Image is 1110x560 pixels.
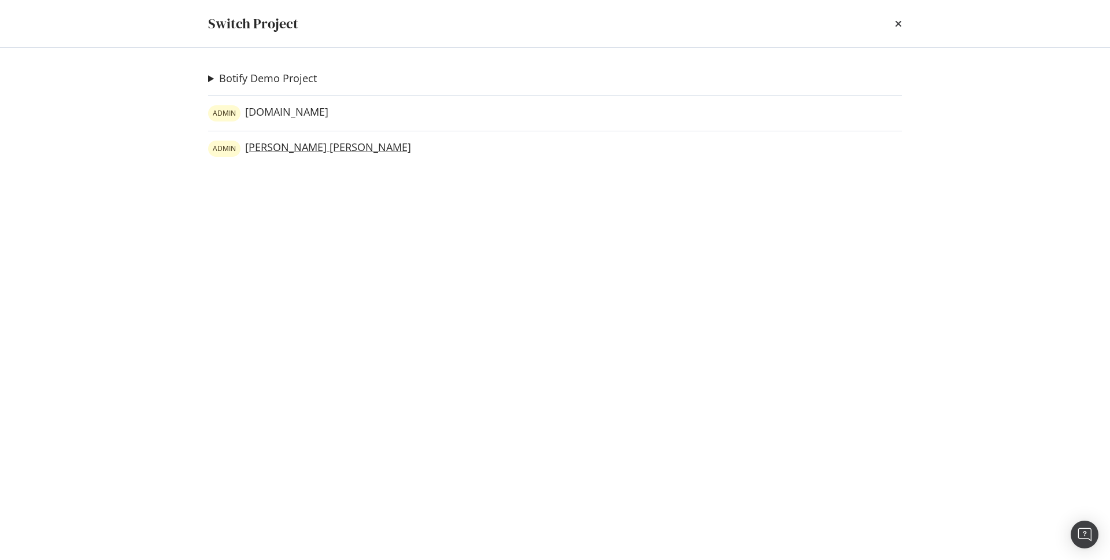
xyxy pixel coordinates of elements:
a: warning label[DOMAIN_NAME] [208,105,328,121]
span: ADMIN [213,110,236,117]
span: ADMIN [213,145,236,152]
a: warning label[PERSON_NAME] [PERSON_NAME] [208,141,411,157]
div: warning label [208,105,240,121]
a: Botify Demo Project [219,72,317,84]
summary: Botify Demo Project [208,71,317,86]
div: warning label [208,141,240,157]
div: Switch Project [208,14,298,34]
div: Open Intercom Messenger [1071,521,1098,548]
div: times [895,14,902,34]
